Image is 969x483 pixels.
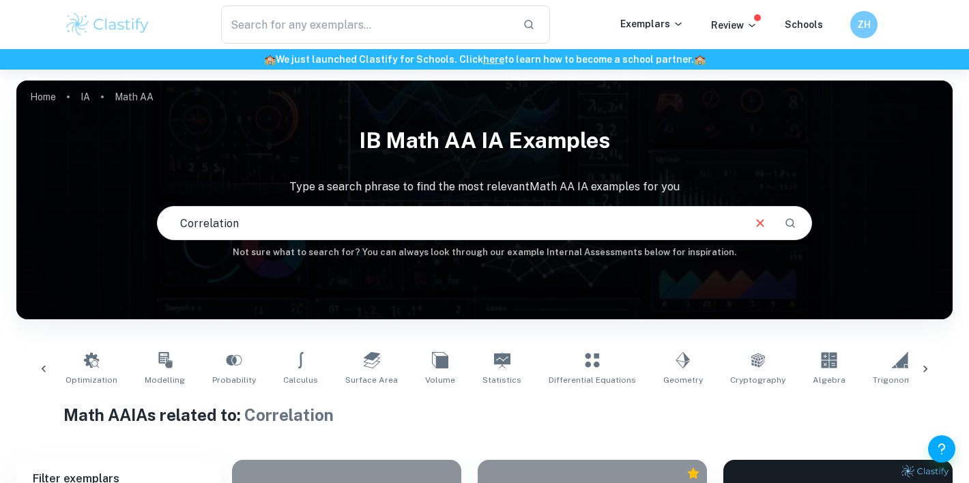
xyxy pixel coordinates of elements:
a: Home [30,87,56,106]
h6: Not sure what to search for? You can always look through our example Internal Assessments below f... [16,246,953,259]
span: Volume [425,374,455,386]
span: Probability [212,374,256,386]
span: Modelling [145,374,185,386]
p: Exemplars [620,16,684,31]
input: Search for any exemplars... [221,5,512,44]
span: Algebra [813,374,845,386]
h1: IB Math AA IA examples [16,119,953,162]
span: Geometry [663,374,703,386]
p: Review [711,18,757,33]
button: Search [779,211,802,235]
span: Calculus [283,374,318,386]
img: Clastify logo [64,11,151,38]
a: IA [81,87,90,106]
span: Correlation [244,405,334,424]
span: Trigonometry [873,374,927,386]
span: Cryptography [730,374,785,386]
p: Type a search phrase to find the most relevant Math AA IA examples for you [16,179,953,195]
span: Optimization [66,374,117,386]
span: 🏫 [264,54,276,65]
button: ZH [850,11,878,38]
p: Math AA [115,89,154,104]
span: Statistics [482,374,521,386]
span: Differential Equations [549,374,636,386]
h6: We just launched Clastify for Schools. Click to learn how to become a school partner. [3,52,966,67]
h6: ZH [856,17,872,32]
h1: Math AA IAs related to: [63,402,906,427]
span: 🏫 [694,54,706,65]
button: Clear [747,210,773,236]
input: E.g. modelling a logo, player arrangements, shape of an egg... [158,204,742,242]
a: here [483,54,504,65]
a: Schools [785,19,823,30]
button: Help and Feedback [928,435,955,463]
span: Surface Area [345,374,398,386]
div: Premium [686,467,700,480]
